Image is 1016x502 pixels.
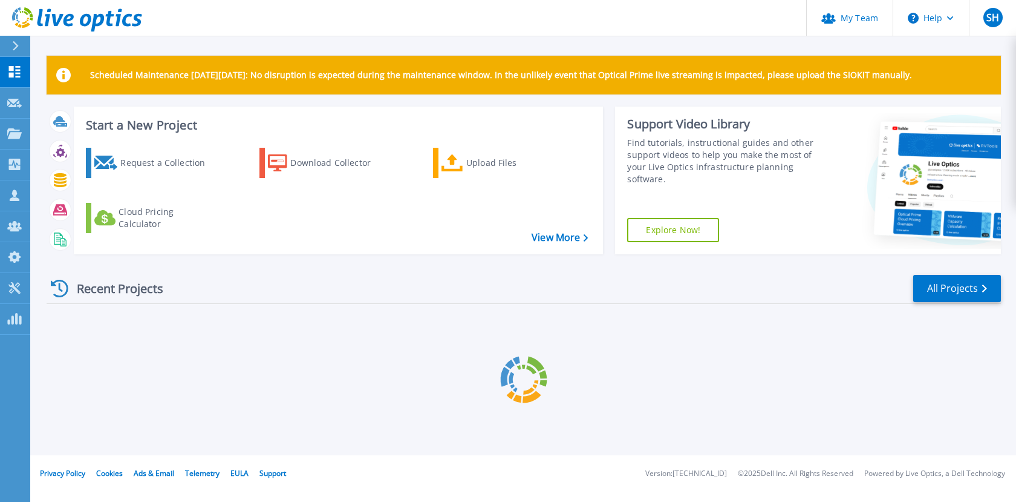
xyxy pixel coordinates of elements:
div: Find tutorials, instructional guides and other support videos to help you make the most of your L... [627,137,822,185]
div: Download Collector [290,151,387,175]
div: Support Video Library [627,116,822,132]
div: Cloud Pricing Calculator [119,206,215,230]
h3: Start a New Project [86,119,588,132]
a: Ads & Email [134,468,174,478]
a: Request a Collection [86,148,221,178]
a: Upload Files [433,148,568,178]
div: Upload Files [466,151,563,175]
a: Cookies [96,468,123,478]
a: Support [259,468,286,478]
li: Version: [TECHNICAL_ID] [645,470,727,478]
a: Explore Now! [627,218,719,242]
a: Telemetry [185,468,220,478]
span: SH [986,13,999,22]
a: Cloud Pricing Calculator [86,203,221,233]
div: Request a Collection [120,151,217,175]
div: Recent Projects [47,274,180,303]
p: Scheduled Maintenance [DATE][DATE]: No disruption is expected during the maintenance window. In t... [90,70,912,80]
a: View More [532,232,588,243]
li: © 2025 Dell Inc. All Rights Reserved [738,470,853,478]
li: Powered by Live Optics, a Dell Technology [864,470,1005,478]
a: Download Collector [259,148,394,178]
a: Privacy Policy [40,468,85,478]
a: EULA [230,468,249,478]
a: All Projects [913,275,1001,302]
